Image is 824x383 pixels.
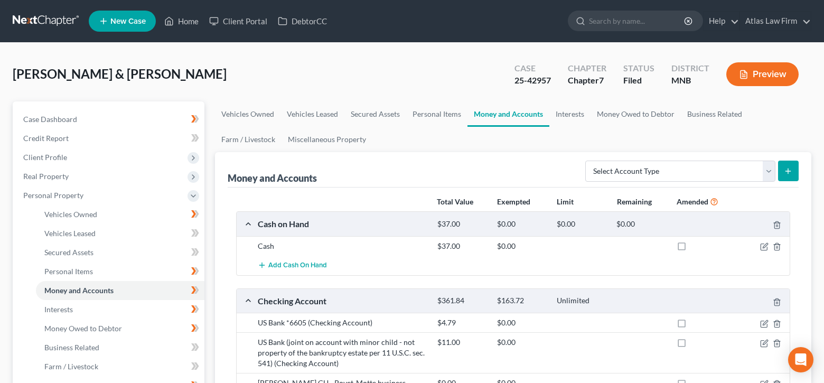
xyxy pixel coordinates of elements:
[589,11,686,31] input: Search by name...
[432,296,492,306] div: $361.84
[514,74,551,87] div: 25-42957
[252,295,432,306] div: Checking Account
[36,319,204,338] a: Money Owed to Debtor
[252,218,432,229] div: Cash on Hand
[280,101,344,127] a: Vehicles Leased
[15,110,204,129] a: Case Dashboard
[44,362,98,371] span: Farm / Livestock
[704,12,739,31] a: Help
[551,219,611,229] div: $0.00
[273,12,332,31] a: DebtorCC
[617,197,652,206] strong: Remaining
[159,12,204,31] a: Home
[432,317,492,328] div: $4.79
[268,261,327,270] span: Add Cash on Hand
[215,101,280,127] a: Vehicles Owned
[671,74,709,87] div: MNB
[611,219,671,229] div: $0.00
[282,127,372,152] a: Miscellaneous Property
[549,101,591,127] a: Interests
[44,267,93,276] span: Personal Items
[788,347,813,372] div: Open Intercom Messenger
[110,17,146,25] span: New Case
[258,256,327,275] button: Add Cash on Hand
[44,324,122,333] span: Money Owed to Debtor
[23,191,83,200] span: Personal Property
[36,224,204,243] a: Vehicles Leased
[492,219,551,229] div: $0.00
[36,338,204,357] a: Business Related
[726,62,799,86] button: Preview
[44,343,99,352] span: Business Related
[36,357,204,376] a: Farm / Livestock
[252,241,432,251] div: Cash
[623,74,654,87] div: Filed
[344,101,406,127] a: Secured Assets
[36,262,204,281] a: Personal Items
[467,101,549,127] a: Money and Accounts
[36,300,204,319] a: Interests
[492,241,551,251] div: $0.00
[13,66,227,81] span: [PERSON_NAME] & [PERSON_NAME]
[623,62,654,74] div: Status
[44,305,73,314] span: Interests
[36,281,204,300] a: Money and Accounts
[557,197,574,206] strong: Limit
[228,172,317,184] div: Money and Accounts
[204,12,273,31] a: Client Portal
[15,129,204,148] a: Credit Report
[23,153,67,162] span: Client Profile
[432,241,492,251] div: $37.00
[44,229,96,238] span: Vehicles Leased
[492,296,551,306] div: $163.72
[514,62,551,74] div: Case
[740,12,811,31] a: Atlas Law Firm
[44,286,114,295] span: Money and Accounts
[44,248,93,257] span: Secured Assets
[568,74,606,87] div: Chapter
[492,317,551,328] div: $0.00
[23,134,69,143] span: Credit Report
[252,337,432,369] div: US Bank (joint on account with minor child - not property of the bankruptcy estate per 11 U.S.C. ...
[23,115,77,124] span: Case Dashboard
[432,337,492,348] div: $11.00
[36,205,204,224] a: Vehicles Owned
[437,197,473,206] strong: Total Value
[492,337,551,348] div: $0.00
[677,197,708,206] strong: Amended
[497,197,530,206] strong: Exempted
[599,75,604,85] span: 7
[551,296,611,306] div: Unlimited
[591,101,681,127] a: Money Owed to Debtor
[406,101,467,127] a: Personal Items
[36,243,204,262] a: Secured Assets
[44,210,97,219] span: Vehicles Owned
[432,219,492,229] div: $37.00
[671,62,709,74] div: District
[252,317,432,328] div: US Bank *6605 (Checking Account)
[681,101,748,127] a: Business Related
[215,127,282,152] a: Farm / Livestock
[23,172,69,181] span: Real Property
[568,62,606,74] div: Chapter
